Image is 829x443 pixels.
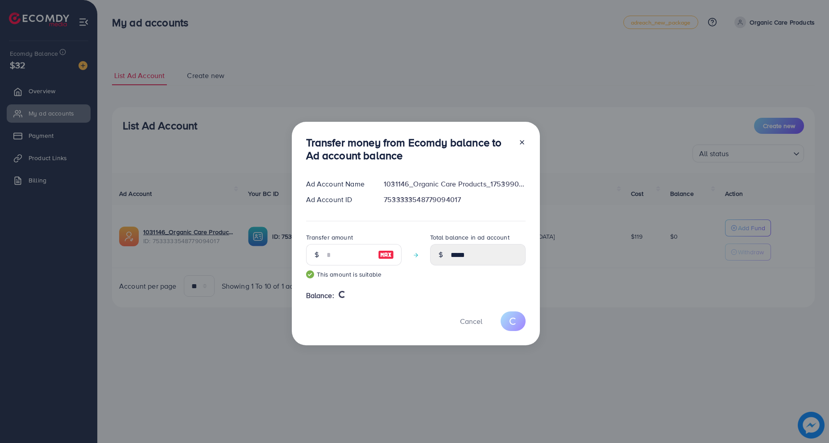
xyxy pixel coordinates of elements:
img: image [378,249,394,260]
img: guide [306,270,314,278]
label: Total balance in ad account [430,233,510,242]
button: Cancel [449,311,493,331]
div: 1031146_Organic Care Products_1753990938207 [377,179,532,189]
div: 7533333548779094017 [377,195,532,205]
span: Balance: [306,290,334,301]
div: Ad Account ID [299,195,377,205]
small: This amount is suitable [306,270,402,279]
span: Cancel [460,316,482,326]
div: Ad Account Name [299,179,377,189]
h3: Transfer money from Ecomdy balance to Ad account balance [306,136,511,162]
label: Transfer amount [306,233,353,242]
